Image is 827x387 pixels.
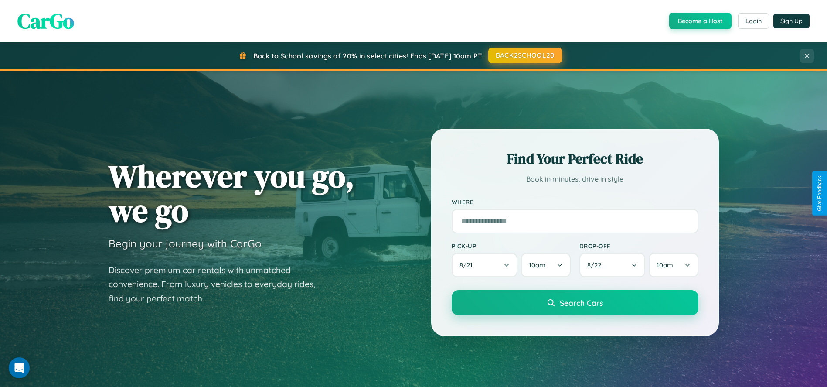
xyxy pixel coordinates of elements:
label: Where [452,198,698,205]
span: 10am [657,261,673,269]
h3: Begin your journey with CarGo [109,237,262,250]
label: Pick-up [452,242,571,250]
button: 8/21 [452,253,518,277]
button: Login [738,13,769,29]
button: 10am [649,253,698,277]
span: 8 / 22 [587,261,606,269]
button: BACK2SCHOOL20 [488,48,562,63]
span: 8 / 21 [459,261,477,269]
button: 8/22 [579,253,646,277]
div: Give Feedback [817,176,823,211]
button: Sign Up [773,14,810,28]
p: Book in minutes, drive in style [452,173,698,185]
h1: Wherever you go, we go [109,159,354,228]
span: Search Cars [560,298,603,308]
button: Search Cars [452,290,698,315]
h2: Find Your Perfect Ride [452,149,698,168]
div: Open Intercom Messenger [9,357,30,378]
span: 10am [529,261,545,269]
button: Become a Host [669,13,732,29]
span: CarGo [17,7,74,35]
label: Drop-off [579,242,698,250]
p: Discover premium car rentals with unmatched convenience. From luxury vehicles to everyday rides, ... [109,263,327,306]
button: 10am [521,253,570,277]
span: Back to School savings of 20% in select cities! Ends [DATE] 10am PT. [253,51,483,60]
